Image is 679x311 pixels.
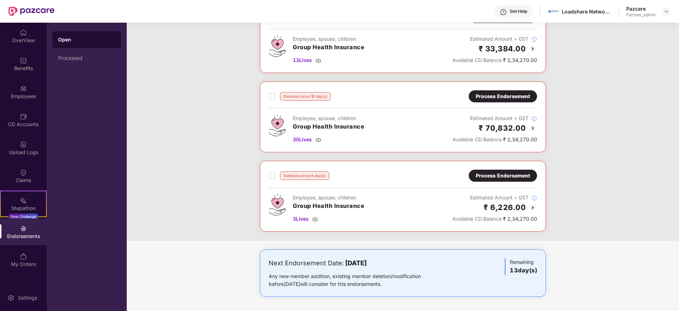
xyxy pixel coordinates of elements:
[293,122,364,131] h3: Group Health Insurance
[531,195,537,201] img: svg+xml;base64,PHN2ZyBpZD0iSW5mb18tXzMyeDMyIiBkYXRhLW5hbWU9IkluZm8gLSAzMngzMiIgeG1sbnM9Imh0dHA6Ly...
[8,7,55,16] img: New Pazcare Logo
[452,216,502,222] span: Available CD Balance
[510,9,527,14] div: Get Help
[315,57,321,63] img: svg+xml;base64,PHN2ZyBpZD0iRG93bmxvYWQtMzJ4MzIiIHhtbG5zPSJodHRwOi8vd3d3LnczLm9yZy8yMDAwL3N2ZyIgd2...
[20,113,27,120] img: svg+xml;base64,PHN2ZyBpZD0iQ0RfQWNjb3VudHMiIGRhdGEtbmFtZT0iQ0QgQWNjb3VudHMiIHhtbG5zPSJodHRwOi8vd3...
[452,35,537,43] div: Estimated Amount + GST
[280,92,331,101] div: Overdue since 18 day(s)
[548,6,559,17] img: 1629197545249.jpeg
[58,55,115,61] div: Processed
[510,266,537,275] h3: 13 day(s)
[20,225,27,232] img: svg+xml;base64,PHN2ZyBpZD0iRW5kb3JzZW1lbnRzIiB4bWxucz0iaHR0cDovL3d3dy53My5vcmcvMjAwMC9zdmciIHdpZH...
[269,35,286,57] img: svg+xml;base64,PHN2ZyB4bWxucz0iaHR0cDovL3d3dy53My5vcmcvMjAwMC9zdmciIHdpZHRoPSI0Ny43MTQiIGhlaWdodD...
[269,114,286,136] img: svg+xml;base64,PHN2ZyB4bWxucz0iaHR0cDovL3d3dy53My5vcmcvMjAwMC9zdmciIHdpZHRoPSI0Ny43MTQiIGhlaWdodD...
[529,124,537,132] img: svg+xml;base64,PHN2ZyBpZD0iQmFjay0yMHgyMCIgeG1sbnM9Imh0dHA6Ly93d3cudzMub3JnLzIwMDAvc3ZnIiB3aWR0aD...
[20,141,27,148] img: svg+xml;base64,PHN2ZyBpZD0iVXBsb2FkX0xvZ3MiIGRhdGEtbmFtZT0iVXBsb2FkIExvZ3MiIHhtbG5zPSJodHRwOi8vd3...
[452,194,537,202] div: Estimated Amount + GST
[452,215,537,223] div: ₹ 2,34,270.00
[20,253,27,260] img: svg+xml;base64,PHN2ZyBpZD0iTXlfT3JkZXJzIiBkYXRhLW5hbWU9Ik15IE9yZGVycyIgeG1sbnM9Imh0dHA6Ly93d3cudz...
[529,203,537,212] img: svg+xml;base64,PHN2ZyBpZD0iQmFjay0yMHgyMCIgeG1sbnM9Imh0dHA6Ly93d3cudzMub3JnLzIwMDAvc3ZnIiB3aWR0aD...
[529,45,537,53] img: svg+xml;base64,PHN2ZyBpZD0iQmFjay0yMHgyMCIgeG1sbnM9Imh0dHA6Ly93d3cudzMub3JnLzIwMDAvc3ZnIiB3aWR0aD...
[312,216,318,222] img: svg+xml;base64,PHN2ZyBpZD0iRG93bmxvYWQtMzJ4MzIiIHhtbG5zPSJodHRwOi8vd3d3LnczLm9yZy8yMDAwL3N2ZyIgd2...
[20,169,27,176] img: svg+xml;base64,PHN2ZyBpZD0iQ2xhaW0iIHhtbG5zPSJodHRwOi8vd3d3LnczLm9yZy8yMDAwL3N2ZyIgd2lkdGg9IjIwIi...
[345,259,367,267] b: [DATE]
[293,215,309,223] span: 3 Lives
[476,172,530,180] div: Process Endorsement
[500,9,507,16] img: svg+xml;base64,PHN2ZyBpZD0iSGVscC0zMngzMiIgeG1sbnM9Imh0dHA6Ly93d3cudzMub3JnLzIwMDAvc3ZnIiB3aWR0aD...
[562,8,611,15] div: Loadshare Networks Pvt Ltd
[452,136,502,142] span: Available CD Balance
[8,214,38,219] div: New Challenge
[293,202,364,211] h3: Group Health Insurance
[479,122,526,134] h2: ₹ 70,832.00
[269,272,443,288] div: Any new member addition, existing member deletion/modification before [DATE] will consider for th...
[531,116,537,121] img: svg+xml;base64,PHN2ZyBpZD0iSW5mb18tXzMyeDMyIiBkYXRhLW5hbWU9IkluZm8gLSAzMngzMiIgeG1sbnM9Imh0dHA6Ly...
[280,171,329,180] div: Overdue since 4 day(s)
[20,29,27,36] img: svg+xml;base64,PHN2ZyBpZD0iSG9tZSIgeG1sbnM9Imh0dHA6Ly93d3cudzMub3JnLzIwMDAvc3ZnIiB3aWR0aD0iMjAiIG...
[531,36,537,42] img: svg+xml;base64,PHN2ZyBpZD0iSW5mb18tXzMyeDMyIiBkYXRhLW5hbWU9IkluZm8gLSAzMngzMiIgeG1sbnM9Imh0dHA6Ly...
[452,136,537,143] div: ₹ 2,34,270.00
[293,194,364,202] div: Employee, spouse, children
[20,85,27,92] img: svg+xml;base64,PHN2ZyBpZD0iRW1wbG95ZWVzIiB4bWxucz0iaHR0cDovL3d3dy53My5vcmcvMjAwMC9zdmciIHdpZHRoPS...
[293,43,364,52] h3: Group Health Insurance
[505,258,537,275] div: Remaining
[626,5,656,12] div: Pazcare
[269,194,286,216] img: svg+xml;base64,PHN2ZyB4bWxucz0iaHR0cDovL3d3dy53My5vcmcvMjAwMC9zdmciIHdpZHRoPSI0Ny43MTQiIGhlaWdodD...
[293,114,364,122] div: Employee, spouse, children
[452,114,537,122] div: Estimated Amount + GST
[315,137,321,142] img: svg+xml;base64,PHN2ZyBpZD0iRG93bmxvYWQtMzJ4MzIiIHhtbG5zPSJodHRwOi8vd3d3LnczLm9yZy8yMDAwL3N2ZyIgd2...
[476,92,530,100] div: Process Endorsement
[16,294,39,301] div: Settings
[293,136,312,143] span: 30 Lives
[58,36,115,43] div: Open
[663,9,669,14] img: svg+xml;base64,PHN2ZyBpZD0iRHJvcGRvd24tMzJ4MzIiIHhtbG5zPSJodHRwOi8vd3d3LnczLm9yZy8yMDAwL3N2ZyIgd2...
[452,57,502,63] span: Available CD Balance
[293,56,312,64] span: 13 Lives
[626,12,656,18] div: Partner_admin
[1,205,46,212] div: Stepathon
[479,43,526,55] h2: ₹ 33,384.00
[20,57,27,64] img: svg+xml;base64,PHN2ZyBpZD0iQmVuZWZpdHMiIHhtbG5zPSJodHRwOi8vd3d3LnczLm9yZy8yMDAwL3N2ZyIgd2lkdGg9Ij...
[452,56,537,64] div: ₹ 2,34,270.00
[7,294,15,301] img: svg+xml;base64,PHN2ZyBpZD0iU2V0dGluZy0yMHgyMCIgeG1sbnM9Imh0dHA6Ly93d3cudzMub3JnLzIwMDAvc3ZnIiB3aW...
[293,35,364,43] div: Employee, spouse, children
[20,197,27,204] img: svg+xml;base64,PHN2ZyB4bWxucz0iaHR0cDovL3d3dy53My5vcmcvMjAwMC9zdmciIHdpZHRoPSIyMSIgaGVpZ2h0PSIyMC...
[484,202,526,213] h2: ₹ 6,226.00
[269,258,443,268] div: Next Endorsement Date:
